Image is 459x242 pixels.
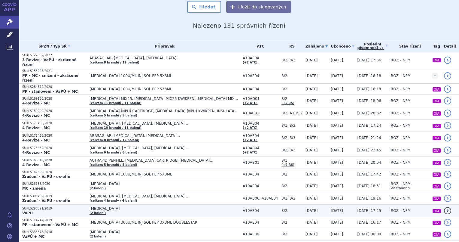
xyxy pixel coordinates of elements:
[444,122,451,129] a: detail
[22,146,87,150] p: SUKLS175484/2020
[357,160,381,165] span: [DATE] 20:04
[281,101,294,105] a: (+2 RS)
[305,123,318,128] span: [DATE]
[243,74,278,78] span: A10AE04
[22,101,50,105] strong: 4-Revize - MC
[305,58,318,62] span: [DATE]
[305,220,318,225] span: [DATE]
[22,85,87,89] p: SUKLS284674/2020
[90,182,240,186] span: [MEDICAL_DATA]
[331,136,343,140] span: [DATE]
[391,74,411,78] span: ROZ – NPM
[432,73,438,79] a: +
[243,56,278,60] span: A10AE04
[281,232,302,236] span: 8/2
[305,232,318,236] span: [DATE]
[243,184,278,188] span: A10AE04
[305,74,318,78] span: [DATE]
[243,232,278,236] span: A10AE06
[305,196,318,200] span: [DATE]
[22,163,50,167] strong: 4-Revize - MC
[243,134,278,138] span: A10AE04
[22,53,87,57] p: SUKLS122582/2022
[305,148,318,152] span: [DATE]
[90,121,240,126] span: [MEDICAL_DATA], [MEDICAL_DATA], [MEDICAL_DATA]…
[444,182,451,190] a: detail
[22,150,50,155] strong: 4-Revize - MC
[357,136,381,140] span: [DATE] 21:24
[243,87,278,91] span: A10AE04
[90,220,240,225] span: [MEDICAL_DATA] 300U/ML INJ SOL PEP 3X3ML DOUBLESTAR
[444,159,451,166] a: detail
[90,163,137,166] a: (celkem 5 brandů / 5 balení)
[444,195,451,202] a: detail
[243,126,257,129] a: (+2 ATC)
[243,61,257,64] a: (+2 ATC)
[391,87,411,91] span: ROZ – NPM
[22,121,87,126] p: SUKLS175408/2020
[331,148,343,152] span: [DATE]
[243,151,257,154] a: (+2 ATC)
[90,87,240,91] span: [MEDICAL_DATA] 100U/ML INJ SOL PEP 5X3ML
[22,73,78,82] strong: PP - MC - snížení - zkrácené řízení
[22,109,87,113] p: SUKLS189209/2020
[22,194,87,198] p: SUKLS300462/2019
[281,220,302,225] span: 8/2
[90,158,240,163] span: ACTRAPID PENFILL, [MEDICAL_DATA] CARTRIDGE, [MEDICAL_DATA]…
[391,148,411,152] span: ROZ – NPM
[441,40,459,52] th: Detail
[90,101,141,105] a: (celkem 11 brandů / 11 balení)
[281,209,302,213] span: 8/2
[357,87,381,91] span: [DATE] 16:18
[90,146,240,150] span: [MEDICAL_DATA], [MEDICAL_DATA], [MEDICAL_DATA]…
[22,138,50,142] strong: 4-Revize - MC
[331,232,343,236] span: [DATE]
[281,196,302,200] span: 8/1, 8/2
[391,172,411,176] span: ROZ – NPM
[331,209,343,213] span: [DATE]
[90,97,240,101] span: [MEDICAL_DATA] MIX25, [MEDICAL_DATA] MIX25 KWIKPEN, [MEDICAL_DATA] MIX50…
[444,72,451,79] a: detail
[281,172,302,176] span: 8/2
[90,194,240,198] span: [MEDICAL_DATA], [MEDICAL_DATA], [MEDICAL_DATA]…
[331,111,343,115] span: [DATE]
[243,220,278,225] span: A10AE04
[357,40,388,52] a: Poslednípísemnost(?)
[90,199,137,202] a: (celkem 4 brandy / 4 balení)
[243,111,278,115] span: A10AC01
[187,1,221,13] button: Hledat
[22,230,87,234] p: SUKLS335373/2018
[90,134,240,138] span: ABASAGLAR, [MEDICAL_DATA], [MEDICAL_DATA]…
[22,134,87,138] p: SUKLS175468/2020
[22,170,87,174] p: SUKLS142699/2020
[22,89,78,94] strong: PP - stanovení - VaPÚ + MC
[357,148,381,152] span: [DATE] 22:45
[243,146,278,150] span: A10AB04
[281,136,302,140] span: 8/2, 8/3
[22,211,33,215] strong: VaPÚ
[357,172,381,176] span: [DATE] 17:42
[281,148,302,152] span: 8/2, 8/3
[391,136,411,140] span: ROZ – NPM
[357,209,381,213] span: [DATE] 17:25
[22,42,87,51] a: SPZN / Typ SŘ
[226,1,291,13] button: Uložit do sledovaných
[391,58,411,62] span: ROZ – NPM
[90,230,240,234] span: [MEDICAL_DATA]
[243,172,278,176] span: A10AE04
[331,42,354,51] a: Ukončeno
[357,111,381,115] span: [DATE] 20:32
[444,207,451,214] a: detail
[305,209,318,213] span: [DATE]
[331,99,343,103] span: [DATE]
[22,186,46,191] strong: MC - změna
[243,138,257,142] a: (+2 ATC)
[22,113,50,118] strong: 4-Revize - MC
[305,184,318,188] span: [DATE]
[378,46,383,50] abbr: (?)
[305,87,318,91] span: [DATE]
[87,40,240,52] th: Přípravek
[357,220,381,225] span: [DATE] 16:17
[281,163,294,166] a: (+2 RS)
[331,196,343,200] span: [DATE]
